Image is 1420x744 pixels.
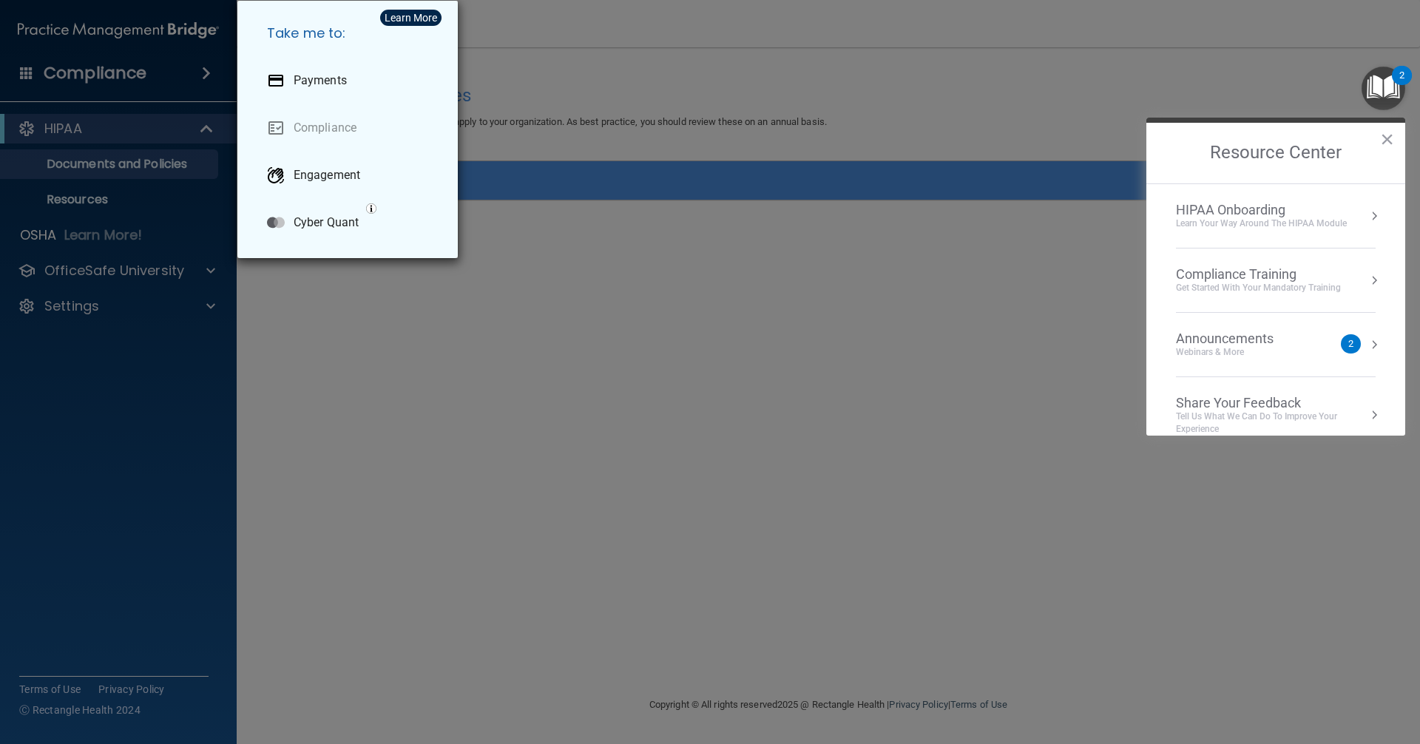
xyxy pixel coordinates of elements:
a: Cyber Quant [255,202,446,243]
a: Payments [255,60,446,101]
h2: Resource Center [1146,123,1405,183]
p: Engagement [294,168,360,183]
p: Cyber Quant [294,215,359,230]
p: Payments [294,73,347,88]
div: Compliance Training [1176,266,1341,283]
a: Compliance [255,107,446,149]
iframe: Drift Widget Chat Controller [1164,639,1402,698]
div: Get Started with your mandatory training [1176,282,1341,294]
div: Resource Center [1146,118,1405,436]
button: Close [1380,127,1394,151]
div: Announcements [1176,331,1303,347]
a: Engagement [255,155,446,196]
div: Learn Your Way around the HIPAA module [1176,217,1347,230]
div: Share Your Feedback [1176,395,1376,411]
button: Open Resource Center, 2 new notifications [1362,67,1405,110]
button: Learn More [380,10,442,26]
h5: Take me to: [255,13,446,54]
div: 2 [1399,75,1404,95]
div: HIPAA Onboarding [1176,202,1347,218]
div: Learn More [385,13,437,23]
div: Tell Us What We Can Do to Improve Your Experience [1176,410,1376,436]
div: Webinars & More [1176,346,1303,359]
